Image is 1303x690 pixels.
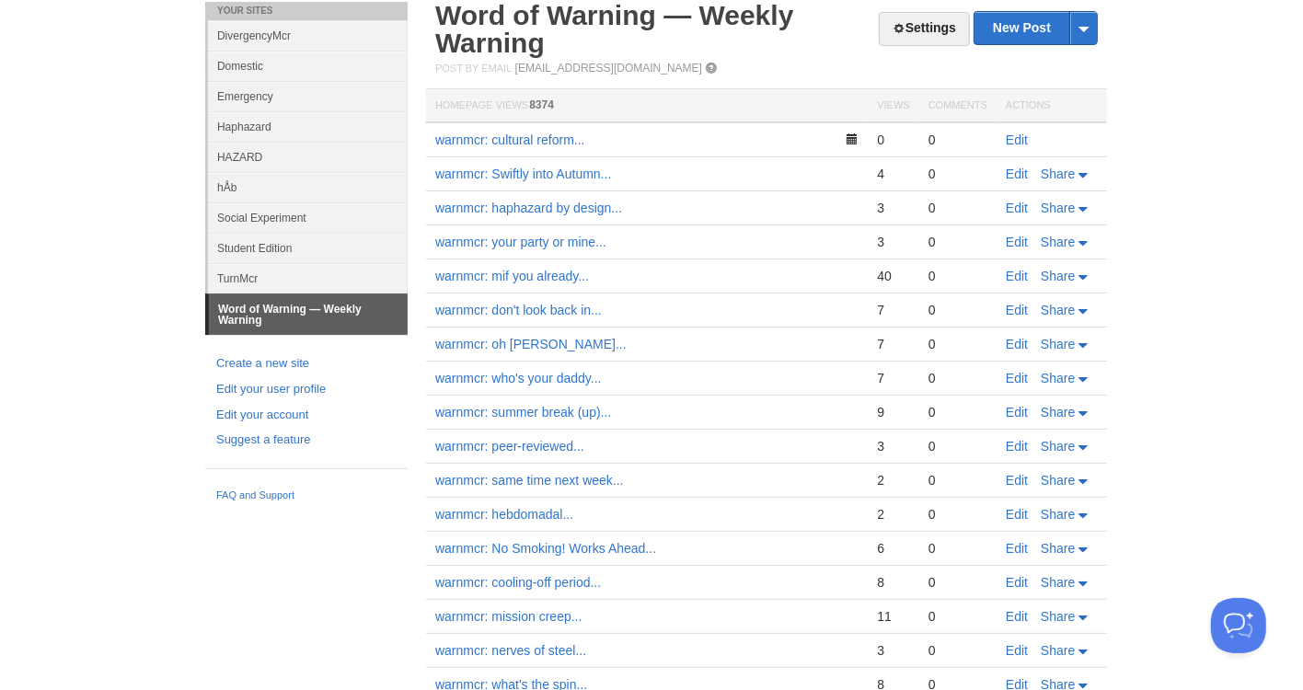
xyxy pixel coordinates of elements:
[208,142,408,172] a: HAZARD
[877,200,909,216] div: 3
[928,166,987,182] div: 0
[928,608,987,625] div: 0
[877,336,909,352] div: 7
[877,540,909,557] div: 6
[435,439,584,454] a: warnmcr: peer-reviewed...
[216,488,397,504] a: FAQ and Support
[928,472,987,489] div: 0
[216,431,397,450] a: Suggest a feature
[435,167,611,181] a: warnmcr: Swiftly into Autumn...
[1006,473,1028,488] a: Edit
[515,62,702,75] a: [EMAIL_ADDRESS][DOMAIN_NAME]
[1006,235,1028,249] a: Edit
[1006,337,1028,351] a: Edit
[919,89,997,123] th: Comments
[1006,371,1028,385] a: Edit
[435,575,601,590] a: warnmcr: cooling-off period...
[974,12,1097,44] a: New Post
[1006,439,1028,454] a: Edit
[928,574,987,591] div: 0
[877,574,909,591] div: 8
[1211,598,1266,653] iframe: Help Scout Beacon - Open
[877,268,909,284] div: 40
[877,166,909,182] div: 4
[928,200,987,216] div: 0
[877,132,909,148] div: 0
[1041,201,1075,215] span: Share
[1041,269,1075,283] span: Share
[435,405,611,420] a: warnmcr: summer break (up)...
[435,303,602,317] a: warnmcr: don't look back in...
[435,337,627,351] a: warnmcr: oh [PERSON_NAME]...
[1041,235,1075,249] span: Share
[1006,609,1028,624] a: Edit
[216,354,397,374] a: Create a new site
[1041,439,1075,454] span: Share
[1041,337,1075,351] span: Share
[928,506,987,523] div: 0
[426,89,868,123] th: Homepage Views
[997,89,1107,123] th: Actions
[1006,575,1028,590] a: Edit
[435,643,586,658] a: warnmcr: nerves of steel...
[529,98,554,111] span: 8374
[435,201,622,215] a: warnmcr: haphazard by design...
[879,12,970,46] a: Settings
[868,89,918,123] th: Views
[209,294,408,335] a: Word of Warning — Weekly Warning
[877,472,909,489] div: 2
[1006,541,1028,556] a: Edit
[928,438,987,454] div: 0
[928,336,987,352] div: 0
[208,202,408,233] a: Social Experiment
[435,473,624,488] a: warnmcr: same time next week...
[208,172,408,202] a: hÅb
[435,269,589,283] a: warnmcr: mif you already...
[928,404,987,420] div: 0
[435,507,573,522] a: warnmcr: hebdomadal...
[877,302,909,318] div: 7
[205,2,408,20] li: Your Sites
[1041,541,1075,556] span: Share
[208,20,408,51] a: DivergencyMcr
[216,380,397,399] a: Edit your user profile
[877,608,909,625] div: 11
[208,233,408,263] a: Student Edition
[208,81,408,111] a: Emergency
[877,642,909,659] div: 3
[1006,269,1028,283] a: Edit
[208,111,408,142] a: Haphazard
[928,132,987,148] div: 0
[1006,405,1028,420] a: Edit
[435,541,656,556] a: warnmcr: No Smoking! Works Ahead...
[1041,575,1075,590] span: Share
[1041,609,1075,624] span: Share
[1041,371,1075,385] span: Share
[1006,167,1028,181] a: Edit
[877,370,909,386] div: 7
[1041,643,1075,658] span: Share
[435,371,602,385] a: warnmcr: who's your daddy...
[1006,507,1028,522] a: Edit
[877,234,909,250] div: 3
[208,263,408,293] a: TurnMcr
[216,406,397,425] a: Edit your account
[928,268,987,284] div: 0
[877,438,909,454] div: 3
[1006,643,1028,658] a: Edit
[435,132,585,147] a: warnmcr: cultural reform...
[1041,303,1075,317] span: Share
[435,235,606,249] a: warnmcr: your party or mine...
[928,642,987,659] div: 0
[928,540,987,557] div: 0
[1006,201,1028,215] a: Edit
[928,234,987,250] div: 0
[1006,303,1028,317] a: Edit
[435,609,582,624] a: warnmcr: mission creep...
[877,404,909,420] div: 9
[208,51,408,81] a: Domestic
[877,506,909,523] div: 2
[1006,132,1028,147] a: Edit
[1041,473,1075,488] span: Share
[1041,507,1075,522] span: Share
